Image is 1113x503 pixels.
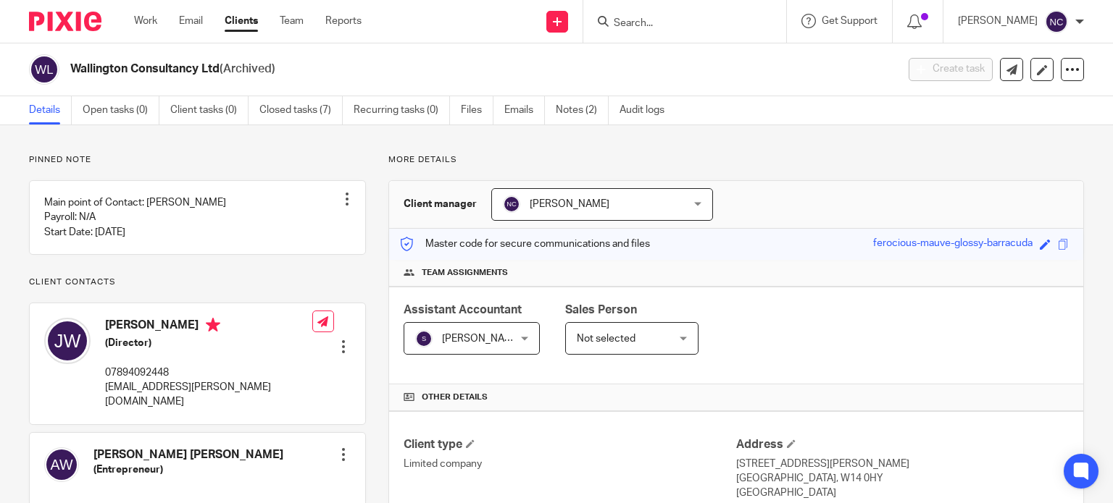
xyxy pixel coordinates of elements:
[206,318,220,332] i: Primary
[170,96,249,124] a: Client tasks (0)
[220,63,275,75] span: (Archived)
[388,154,1084,166] p: More details
[1045,10,1068,33] img: svg%3E
[29,54,59,85] img: svg%3E
[29,12,101,31] img: Pixie
[736,457,1069,471] p: [STREET_ADDRESS][PERSON_NAME]
[565,304,637,316] span: Sales Person
[461,96,493,124] a: Files
[422,392,488,403] span: Other details
[442,334,539,344] span: [PERSON_NAME] K V
[404,457,736,471] p: Limited company
[44,447,79,482] img: svg%3E
[577,334,635,344] span: Not selected
[556,96,609,124] a: Notes (2)
[612,17,743,30] input: Search
[259,96,343,124] a: Closed tasks (7)
[179,14,203,28] a: Email
[822,16,878,26] span: Get Support
[620,96,675,124] a: Audit logs
[404,197,477,211] h3: Client manager
[29,276,366,288] p: Client contacts
[415,330,433,347] img: svg%3E
[530,199,609,209] span: [PERSON_NAME]
[736,471,1069,486] p: [GEOGRAPHIC_DATA], W14 0HY
[225,14,258,28] a: Clients
[105,365,312,380] p: 07894092448
[134,14,157,28] a: Work
[44,318,91,364] img: svg%3E
[280,14,304,28] a: Team
[736,486,1069,500] p: [GEOGRAPHIC_DATA]
[873,236,1033,253] div: ferocious-mauve-glossy-barracuda
[404,304,522,316] span: Assistant Accountant
[504,96,545,124] a: Emails
[70,62,724,77] h2: Wallington Consultancy Ltd
[105,318,312,336] h4: [PERSON_NAME]
[503,195,520,213] img: svg%3E
[93,462,283,477] h5: (Entrepreneur)
[105,380,312,410] p: [EMAIL_ADDRESS][PERSON_NAME][DOMAIN_NAME]
[958,14,1038,28] p: [PERSON_NAME]
[400,237,650,251] p: Master code for secure communications and files
[29,96,72,124] a: Details
[404,437,736,452] h4: Client type
[422,267,508,279] span: Team assignments
[354,96,450,124] a: Recurring tasks (0)
[105,336,312,350] h5: (Director)
[736,437,1069,452] h4: Address
[83,96,159,124] a: Open tasks (0)
[909,58,993,81] button: Create task
[29,154,366,166] p: Pinned note
[325,14,362,28] a: Reports
[93,447,283,462] h4: [PERSON_NAME] [PERSON_NAME]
